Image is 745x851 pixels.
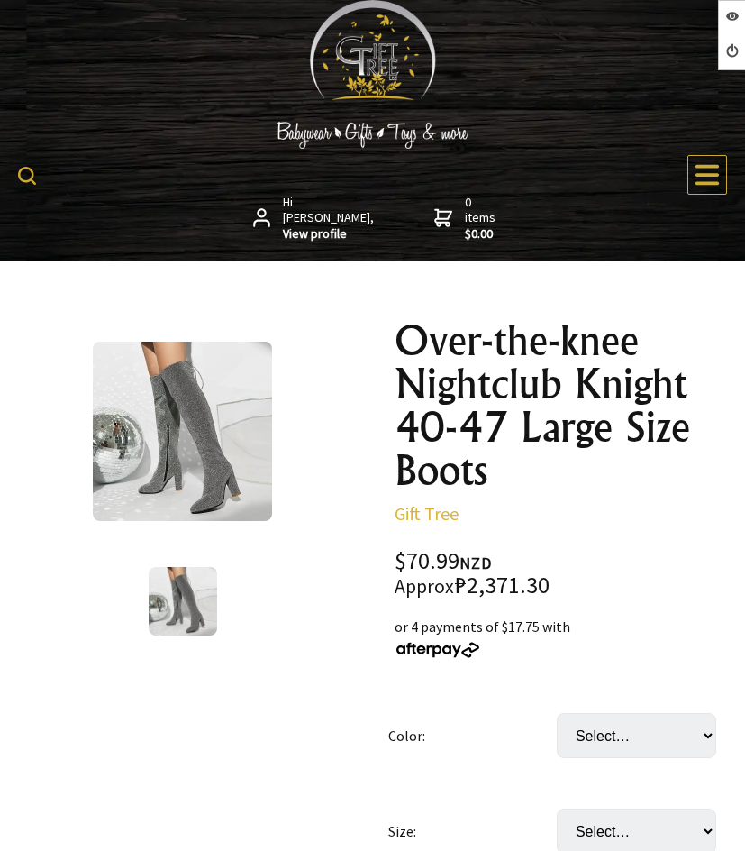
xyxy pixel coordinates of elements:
[93,342,272,521] img: Over-the-knee Nightclub Knight 40-47 Large Size Boots
[283,226,376,242] strong: View profile
[283,195,376,242] span: Hi [PERSON_NAME],
[395,550,731,598] div: $70.99 ₱2,371.30
[434,195,499,242] a: 0 items$0.00
[395,616,731,659] div: or 4 payments of $17.75 with
[388,688,557,783] td: Color:
[18,167,36,185] img: product search
[465,226,499,242] strong: $0.00
[253,195,377,242] a: Hi [PERSON_NAME],View profile
[395,642,481,658] img: Afterpay
[238,122,508,149] img: Babywear - Gifts - Toys & more
[395,574,454,599] small: Approx
[395,502,459,525] a: Gift Tree
[395,319,731,492] h1: Over-the-knee Nightclub Knight 40-47 Large Size Boots
[459,553,492,573] span: NZD
[149,567,217,636] img: Over-the-knee Nightclub Knight 40-47 Large Size Boots
[465,194,499,242] span: 0 items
